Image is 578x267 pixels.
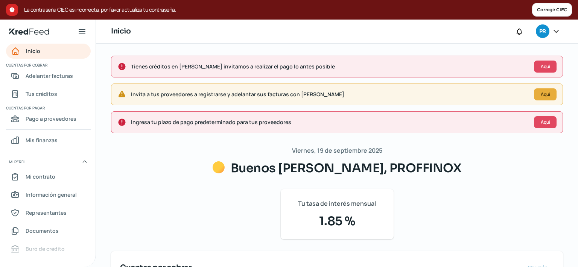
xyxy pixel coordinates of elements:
[6,187,91,202] a: Información general
[539,27,546,36] span: PR
[9,158,26,165] span: Mi perfil
[541,64,550,69] span: Aquí
[6,62,90,68] span: Cuentas por cobrar
[131,62,528,71] span: Tienes créditos en [PERSON_NAME] invitamos a realizar el pago lo antes posible
[131,117,528,127] span: Ingresa tu plazo de pago predeterminado para tus proveedores
[6,105,90,111] span: Cuentas por pagar
[290,212,385,230] span: 1.85 %
[26,114,76,123] span: Pago a proveedores
[541,120,550,124] span: Aquí
[6,133,91,148] a: Mis finanzas
[26,71,73,80] span: Adelantar facturas
[532,3,572,17] button: Corregir CIEC
[26,226,59,235] span: Documentos
[541,92,550,97] span: Aquí
[6,111,91,126] a: Pago a proveedores
[131,90,528,99] span: Invita a tus proveedores a registrarse y adelantar sus facturas con [PERSON_NAME]
[6,241,91,256] a: Buró de crédito
[6,205,91,220] a: Representantes
[6,68,91,83] a: Adelantar facturas
[292,145,382,156] span: Viernes, 19 de septiembre 2025
[26,135,58,145] span: Mis finanzas
[6,169,91,184] a: Mi contrato
[6,44,91,59] a: Inicio
[534,88,557,100] button: Aquí
[213,161,225,173] img: Saludos
[26,208,67,217] span: Representantes
[534,116,557,128] button: Aquí
[26,244,65,253] span: Buró de crédito
[6,223,91,238] a: Documentos
[26,190,77,199] span: Información general
[26,89,57,99] span: Tus créditos
[24,5,532,14] span: La contraseña CIEC es incorrecta, por favor actualiza tu contraseña.
[6,86,91,102] a: Tus créditos
[26,172,55,181] span: Mi contrato
[231,161,462,176] span: Buenos [PERSON_NAME], PROFFINOX
[298,198,376,209] span: Tu tasa de interés mensual
[26,46,40,56] span: Inicio
[534,61,557,73] button: Aquí
[111,26,131,37] h1: Inicio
